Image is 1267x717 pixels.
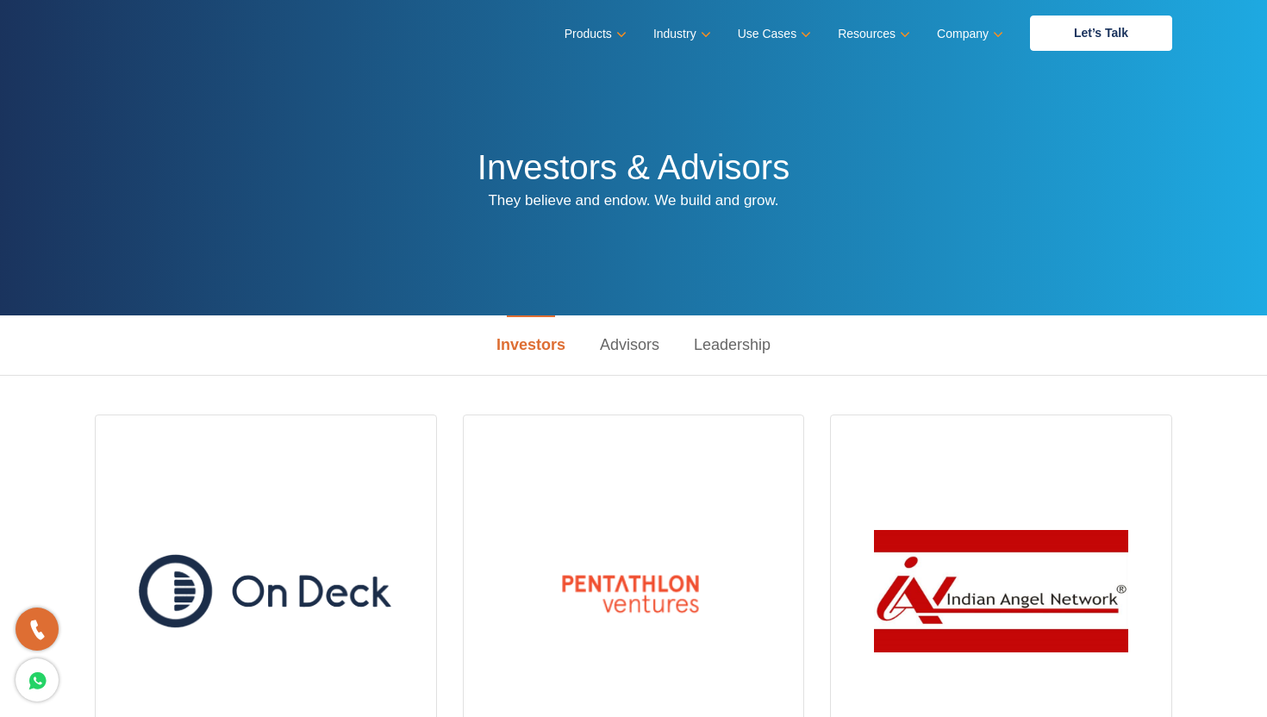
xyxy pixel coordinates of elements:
[838,22,907,47] a: Resources
[653,22,708,47] a: Industry
[583,315,677,375] a: Advisors
[738,22,808,47] a: Use Cases
[565,22,623,47] a: Products
[937,22,1000,47] a: Company
[488,192,778,209] span: They believe and endow. We build and grow.
[479,315,583,375] a: Investors
[477,147,790,188] h1: Investors & Advisors
[677,315,788,375] a: Leadership
[1030,16,1172,51] a: Let’s Talk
